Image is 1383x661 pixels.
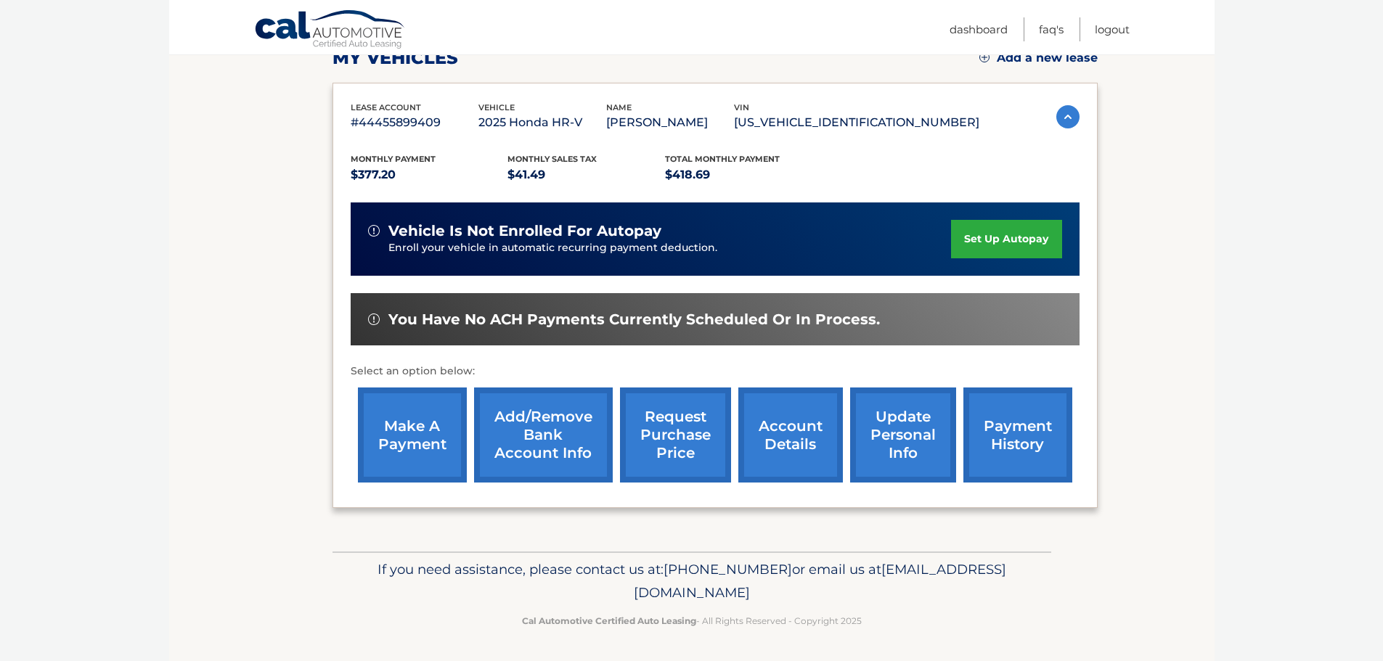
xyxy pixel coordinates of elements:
p: Select an option below: [351,363,1080,380]
span: Total Monthly Payment [665,154,780,164]
p: [US_VEHICLE_IDENTIFICATION_NUMBER] [734,112,979,133]
a: request purchase price [620,387,731,483]
span: lease account [351,102,421,112]
p: $418.69 [665,165,823,185]
a: payment history [963,387,1072,483]
strong: Cal Automotive Certified Auto Leasing [522,615,696,626]
p: #44455899409 [351,112,478,133]
h2: my vehicles [333,47,458,69]
span: vehicle is not enrolled for autopay [388,222,661,240]
a: update personal info [850,387,956,483]
a: Add/Remove bank account info [474,387,613,483]
a: FAQ's [1039,17,1064,41]
span: [EMAIL_ADDRESS][DOMAIN_NAME] [634,561,1006,601]
p: If you need assistance, please contact us at: or email us at [342,558,1042,604]
img: accordion-active.svg [1056,105,1080,128]
span: vin [734,102,749,112]
span: name [606,102,632,112]
span: Monthly Payment [351,154,436,164]
img: alert-white.svg [368,313,380,325]
p: - All Rights Reserved - Copyright 2025 [342,613,1042,628]
p: $377.20 [351,165,508,185]
a: account details [738,387,843,483]
span: Monthly sales Tax [507,154,597,164]
p: Enroll your vehicle in automatic recurring payment deduction. [388,240,952,256]
a: Cal Automotive [254,9,407,52]
a: set up autopay [951,220,1061,258]
p: 2025 Honda HR-V [478,112,606,133]
img: alert-white.svg [368,225,380,237]
span: You have no ACH payments currently scheduled or in process. [388,311,880,329]
a: make a payment [358,387,467,483]
p: [PERSON_NAME] [606,112,734,133]
span: vehicle [478,102,515,112]
img: add.svg [979,52,990,62]
a: Add a new lease [979,51,1098,65]
span: [PHONE_NUMBER] [664,561,792,578]
a: Logout [1095,17,1130,41]
a: Dashboard [950,17,1008,41]
p: $41.49 [507,165,665,185]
